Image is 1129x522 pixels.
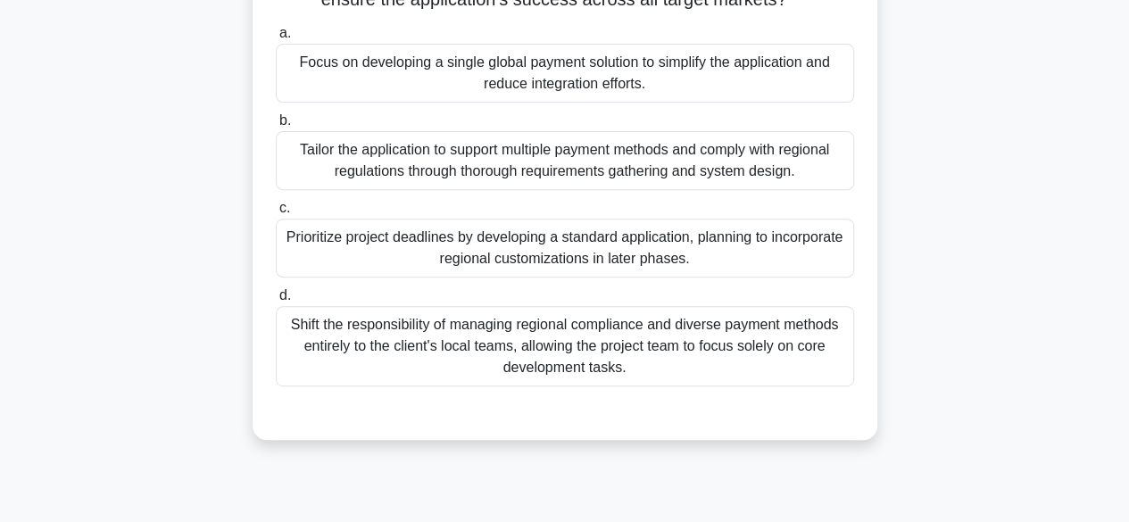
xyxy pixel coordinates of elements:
[276,306,854,386] div: Shift the responsibility of managing regional compliance and diverse payment methods entirely to ...
[279,25,291,40] span: a.
[276,131,854,190] div: Tailor the application to support multiple payment methods and comply with regional regulations t...
[276,219,854,278] div: Prioritize project deadlines by developing a standard application, planning to incorporate region...
[279,112,291,128] span: b.
[279,287,291,302] span: d.
[276,44,854,103] div: Focus on developing a single global payment solution to simplify the application and reduce integ...
[279,200,290,215] span: c.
